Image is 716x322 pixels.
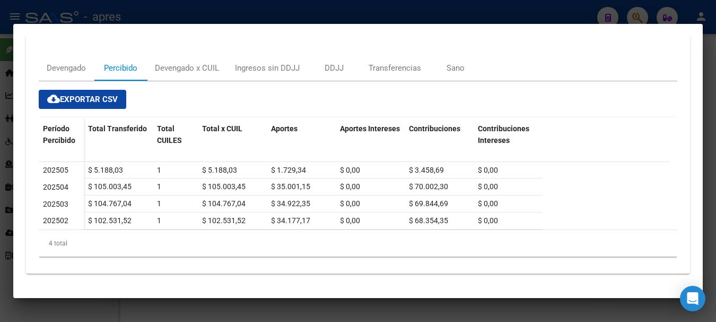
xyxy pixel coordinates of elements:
span: Contribuciones [409,124,460,133]
span: $ 105.003,45 [88,182,132,191]
span: $ 0,00 [340,216,360,225]
span: $ 70.002,30 [409,182,448,191]
span: $ 102.531,52 [88,216,132,225]
span: $ 69.844,69 [409,199,448,208]
div: Percibido [104,62,137,74]
span: $ 0,00 [340,182,360,191]
span: $ 105.003,45 [202,182,246,191]
span: $ 0,00 [478,216,498,225]
span: 202502 [43,216,68,225]
span: 1 [157,199,161,208]
span: 202503 [43,200,68,208]
datatable-header-cell: Contribuciones Intereses [474,117,543,162]
span: $ 0,00 [478,166,498,174]
button: Exportar CSV [39,90,126,109]
span: 1 [157,182,161,191]
span: 1 [157,166,161,174]
span: $ 1.729,34 [271,166,306,174]
span: $ 0,00 [340,199,360,208]
span: Total CUILES [157,124,182,145]
span: $ 102.531,52 [202,216,246,225]
div: Devengado x CUIL [155,62,219,74]
span: Aportes Intereses [340,124,400,133]
span: $ 3.458,69 [409,166,444,174]
div: DDJJ [325,62,344,74]
span: Exportar CSV [47,95,118,104]
span: Aportes [271,124,298,133]
span: $ 34.177,17 [271,216,310,225]
div: 4 total [39,230,677,257]
datatable-header-cell: Contribuciones [405,117,474,162]
span: $ 0,00 [478,199,498,208]
div: Open Intercom Messenger [680,286,705,311]
div: Sano [447,62,465,74]
span: 202505 [43,166,68,174]
span: Total x CUIL [202,124,242,133]
span: $ 104.767,04 [88,199,132,208]
datatable-header-cell: Aportes Intereses [336,117,405,162]
span: 202504 [43,183,68,191]
div: Ingresos sin DDJJ [235,62,300,74]
span: Total Transferido [88,124,147,133]
span: $ 5.188,03 [88,166,123,174]
datatable-header-cell: Total x CUIL [198,117,267,162]
div: Aportes y Contribuciones de la Empresa: 30709925977 [26,47,690,274]
span: Período Percibido [43,124,75,145]
datatable-header-cell: Total Transferido [84,117,153,162]
span: $ 104.767,04 [202,199,246,208]
span: $ 34.922,35 [271,199,310,208]
mat-icon: cloud_download [47,92,60,105]
div: Transferencias [369,62,421,74]
span: $ 68.354,35 [409,216,448,225]
datatable-header-cell: Aportes [267,117,336,162]
span: $ 35.001,15 [271,182,310,191]
span: $ 0,00 [340,166,360,174]
span: $ 0,00 [478,182,498,191]
span: 1 [157,216,161,225]
span: Contribuciones Intereses [478,124,529,145]
datatable-header-cell: Período Percibido [39,117,84,162]
datatable-header-cell: Total CUILES [153,117,198,162]
span: $ 5.188,03 [202,166,237,174]
div: Devengado [47,62,86,74]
